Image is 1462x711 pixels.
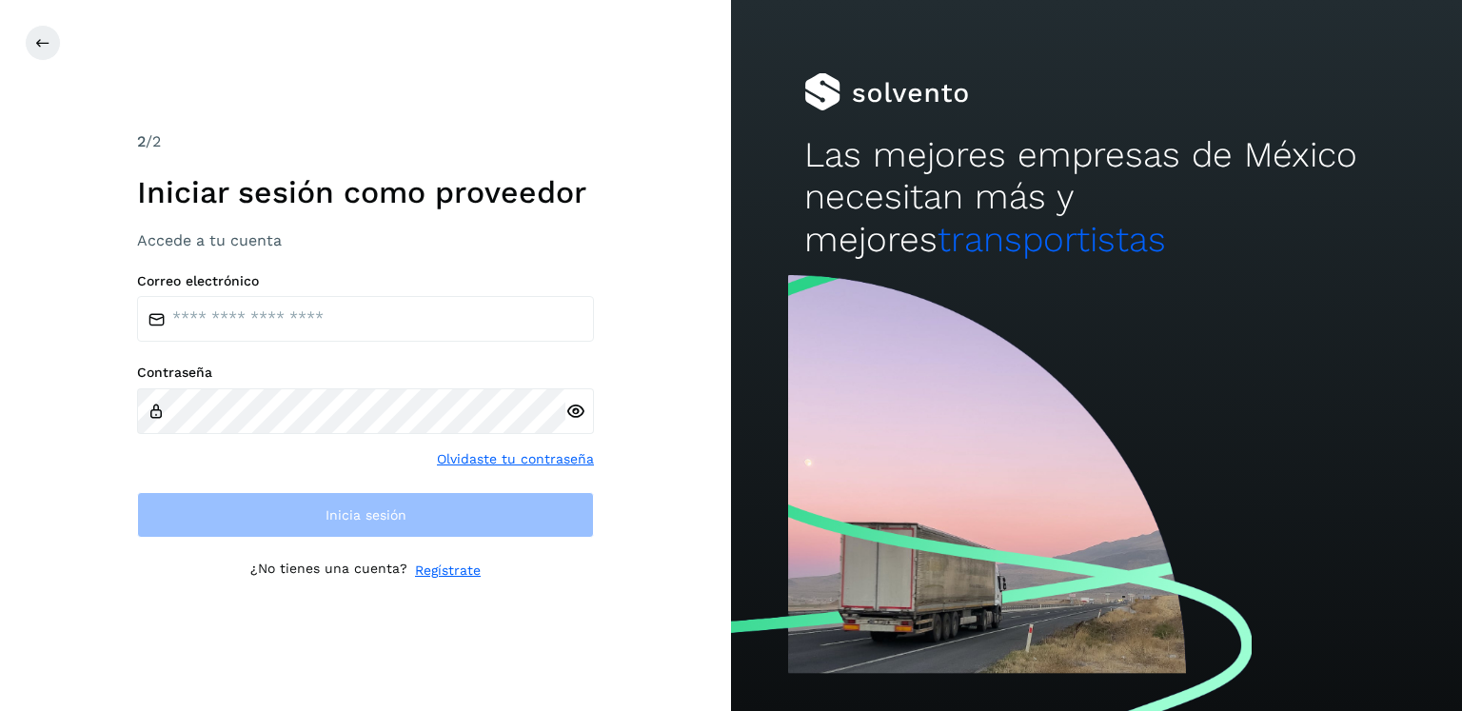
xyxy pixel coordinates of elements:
div: /2 [137,130,594,153]
h2: Las mejores empresas de México necesitan más y mejores [804,134,1389,261]
p: ¿No tienes una cuenta? [250,561,407,581]
button: Inicia sesión [137,492,594,538]
label: Correo electrónico [137,273,594,289]
a: Olvidaste tu contraseña [437,449,594,469]
h1: Iniciar sesión como proveedor [137,174,594,210]
h3: Accede a tu cuenta [137,231,594,249]
a: Regístrate [415,561,481,581]
span: transportistas [938,219,1166,260]
span: 2 [137,132,146,150]
label: Contraseña [137,365,594,381]
span: Inicia sesión [326,508,406,522]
